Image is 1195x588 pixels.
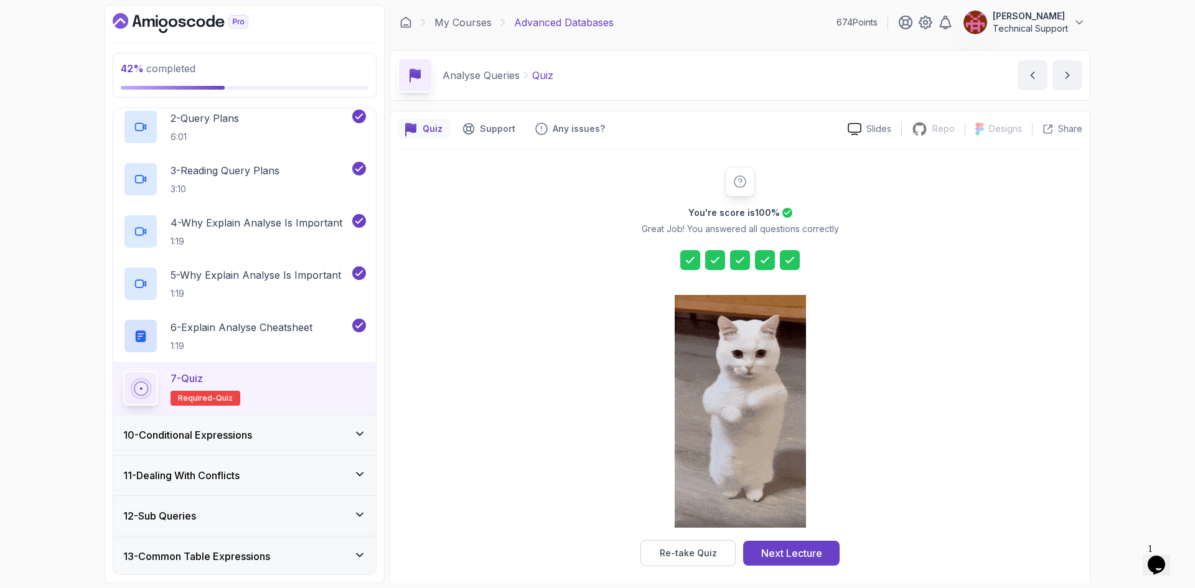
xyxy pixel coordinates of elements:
p: Quiz [532,68,553,83]
span: 42 % [121,62,144,75]
p: Technical Support [993,22,1068,35]
iframe: chat widget [1143,538,1183,576]
button: 3-Reading Query Plans3:10 [123,162,366,197]
div: Re-take Quiz [660,547,717,559]
a: Slides [838,123,901,136]
p: Any issues? [553,123,605,135]
h3: 11 - Dealing With Conflicts [123,468,240,483]
p: 7 - Quiz [171,371,203,386]
h3: 12 - Sub Queries [123,508,196,523]
p: Designs [989,123,1022,135]
p: 5 - Why Explain Analyse Is Important [171,268,341,282]
span: quiz [216,393,233,403]
p: Support [480,123,515,135]
p: 3:10 [171,183,279,195]
span: Required- [178,393,216,403]
a: Dashboard [400,16,412,29]
p: 1:19 [171,235,342,248]
p: 2 - Query Plans [171,111,239,126]
p: Advanced Databases [514,15,614,30]
button: 4-Why Explain Analyse Is Important1:19 [123,214,366,249]
button: 7-QuizRequired-quiz [123,371,366,406]
button: Support button [455,119,523,139]
button: quiz button [398,119,450,139]
button: Share [1032,123,1082,135]
button: Re-take Quiz [640,540,736,566]
button: 13-Common Table Expressions [113,536,376,576]
p: Analyse Queries [443,68,520,83]
img: user profile image [963,11,987,34]
button: 2-Query Plans6:01 [123,110,366,144]
button: 12-Sub Queries [113,496,376,536]
h2: You're score is 100 % [688,207,780,219]
p: 674 Points [836,16,878,29]
p: Great Job! You answered all questions correctly [642,223,839,235]
button: user profile image[PERSON_NAME]Technical Support [963,10,1085,35]
h3: 13 - Common Table Expressions [123,549,270,564]
button: next content [1052,60,1082,90]
p: Repo [932,123,955,135]
p: 4 - Why Explain Analyse Is Important [171,215,342,230]
p: [PERSON_NAME] [993,10,1068,22]
p: 6:01 [171,131,239,143]
button: 10-Conditional Expressions [113,415,376,455]
p: Share [1058,123,1082,135]
p: 1:19 [171,287,341,300]
button: 6-Explain Analyse Cheatsheet1:19 [123,319,366,353]
button: Next Lecture [743,541,840,566]
p: Quiz [423,123,443,135]
span: completed [121,62,195,75]
p: 3 - Reading Query Plans [171,163,279,178]
button: 11-Dealing With Conflicts [113,455,376,495]
p: 1:19 [171,340,312,352]
p: 6 - Explain Analyse Cheatsheet [171,320,312,335]
a: My Courses [434,15,492,30]
p: Slides [866,123,891,135]
button: 5-Why Explain Analyse Is Important1:19 [123,266,366,301]
div: Next Lecture [761,546,822,561]
button: previous content [1018,60,1047,90]
a: Dashboard [113,13,277,33]
img: cool-cat [675,295,806,528]
button: Feedback button [528,119,612,139]
h3: 10 - Conditional Expressions [123,427,252,442]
